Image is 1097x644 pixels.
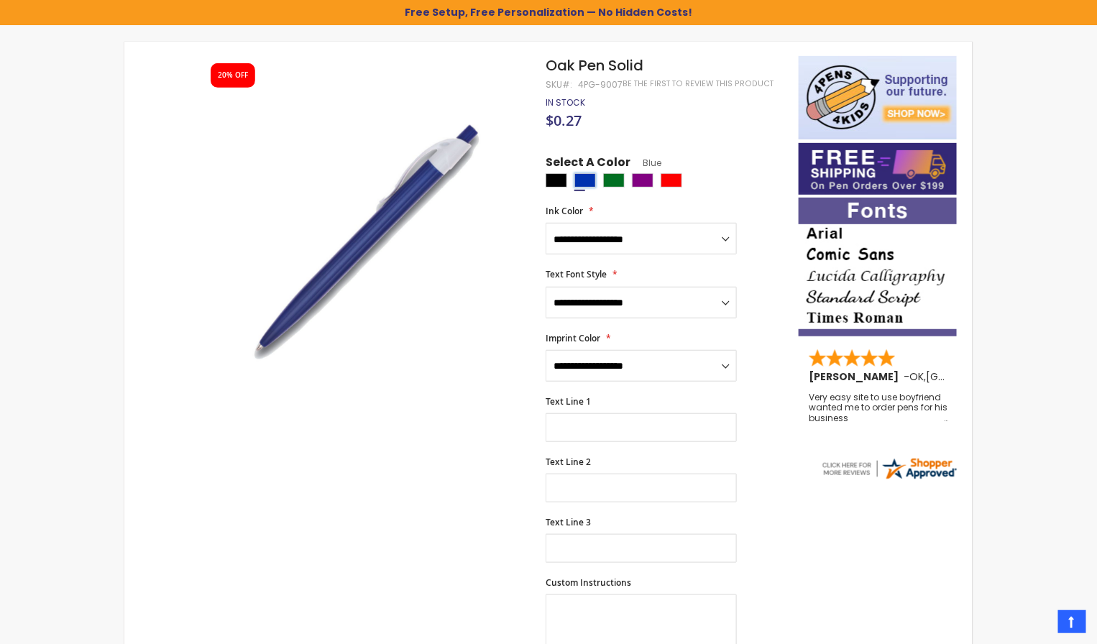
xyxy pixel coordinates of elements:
span: Text Line 2 [546,456,591,468]
div: Very easy site to use boyfriend wanted me to order pens for his business [809,392,948,423]
span: Text Font Style [546,268,607,280]
span: [GEOGRAPHIC_DATA] [926,369,1032,384]
div: Availability [546,97,585,109]
span: Select A Color [546,155,630,174]
div: Purple [632,173,653,188]
div: Blue [574,173,596,188]
strong: SKU [546,78,572,91]
span: Custom Instructions [546,576,631,589]
div: 4PG-9007 [578,79,623,91]
img: Free shipping on orders over $199 [799,143,957,195]
span: Imprint Color [546,332,600,344]
span: Oak Pen Solid [546,55,643,75]
span: Text Line 1 [546,395,591,408]
span: OK [909,369,924,384]
span: In stock [546,96,585,109]
span: Text Line 3 [546,516,591,528]
div: Black [546,173,567,188]
span: Blue [630,157,661,169]
img: font-personalization-examples [799,198,957,336]
img: oak_solid_side_blue_1_1.jpg [198,77,526,405]
div: Green [603,173,625,188]
a: 4pens.com certificate URL [820,472,958,484]
div: Red [661,173,682,188]
img: 4pens 4 kids [799,56,957,139]
div: 20% OFF [218,70,248,80]
span: Ink Color [546,205,583,217]
iframe: Google Customer Reviews [978,605,1097,644]
img: 4pens.com widget logo [820,456,958,482]
span: - , [904,369,1032,384]
a: Be the first to review this product [623,78,774,89]
span: $0.27 [546,111,582,130]
span: [PERSON_NAME] [809,369,904,384]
